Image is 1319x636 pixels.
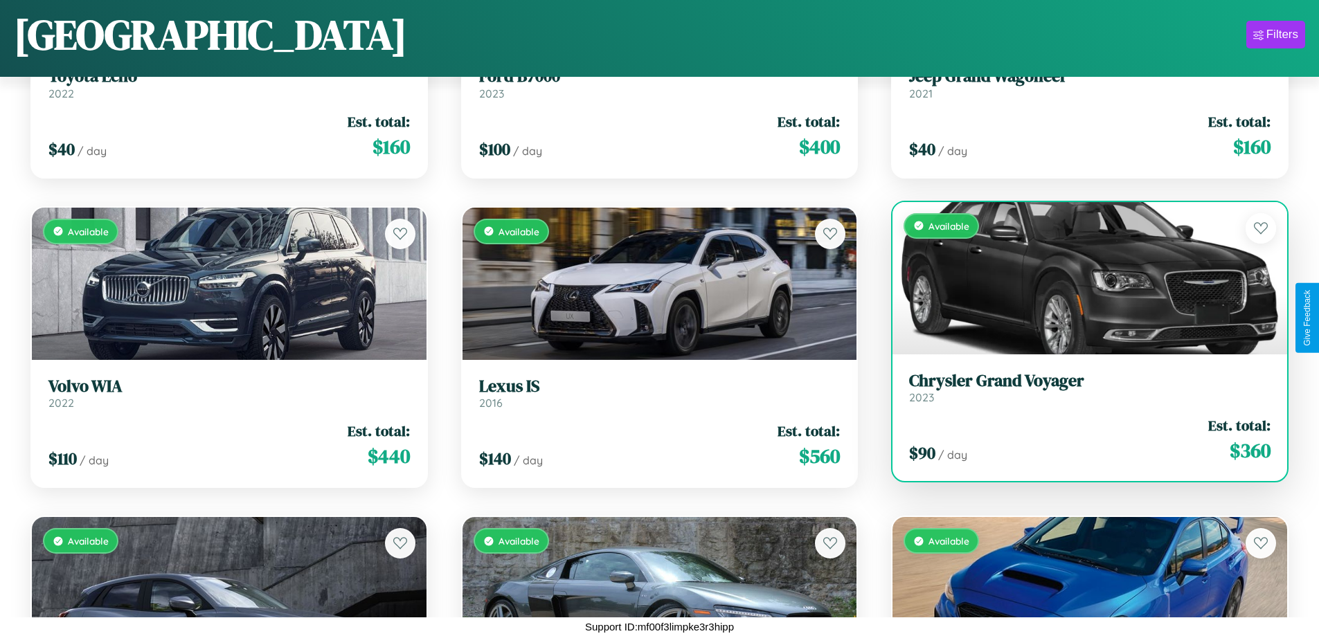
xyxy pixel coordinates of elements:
[48,447,77,470] span: $ 110
[909,66,1271,100] a: Jeep Grand Wagoneer2021
[479,66,841,87] h3: Ford B7000
[938,144,967,158] span: / day
[479,447,511,470] span: $ 140
[1230,437,1271,464] span: $ 360
[909,87,933,100] span: 2021
[799,133,840,161] span: $ 400
[14,6,407,63] h1: [GEOGRAPHIC_DATA]
[479,396,503,410] span: 2016
[799,442,840,470] span: $ 560
[48,138,75,161] span: $ 40
[68,535,109,547] span: Available
[479,87,504,100] span: 2023
[48,66,410,100] a: Toyota Echo2022
[909,390,934,404] span: 2023
[479,376,841,410] a: Lexus IS2016
[1208,415,1271,435] span: Est. total:
[48,66,410,87] h3: Toyota Echo
[80,453,109,467] span: / day
[928,220,969,232] span: Available
[1266,28,1298,42] div: Filters
[68,226,109,237] span: Available
[513,144,542,158] span: / day
[499,226,539,237] span: Available
[479,376,841,397] h3: Lexus IS
[78,144,107,158] span: / day
[348,111,410,131] span: Est. total:
[48,376,410,397] h3: Volvo WIA
[48,396,74,410] span: 2022
[909,371,1271,391] h3: Chrysler Grand Voyager
[479,66,841,100] a: Ford B70002023
[938,448,967,462] span: / day
[585,617,734,636] p: Support ID: mf00f3limpke3r3hipp
[928,535,969,547] span: Available
[479,138,510,161] span: $ 100
[909,371,1271,405] a: Chrysler Grand Voyager2023
[48,376,410,410] a: Volvo WIA2022
[1233,133,1271,161] span: $ 160
[778,111,840,131] span: Est. total:
[368,442,410,470] span: $ 440
[373,133,410,161] span: $ 160
[348,421,410,441] span: Est. total:
[909,66,1271,87] h3: Jeep Grand Wagoneer
[48,87,74,100] span: 2022
[909,442,935,464] span: $ 90
[514,453,543,467] span: / day
[1302,290,1312,346] div: Give Feedback
[909,138,935,161] span: $ 40
[1246,21,1305,48] button: Filters
[778,421,840,441] span: Est. total:
[499,535,539,547] span: Available
[1208,111,1271,131] span: Est. total:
